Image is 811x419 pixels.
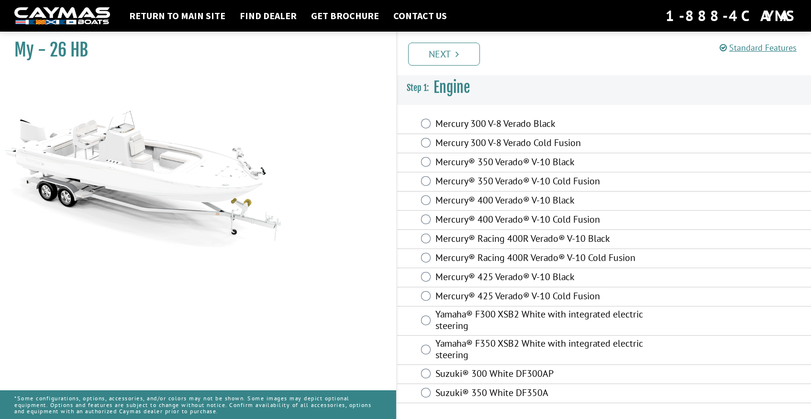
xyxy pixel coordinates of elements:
label: Suzuki® 300 White DF300AP [435,368,661,382]
div: 1-888-4CAYMAS [666,5,797,26]
a: Find Dealer [235,10,301,22]
label: Mercury 300 V-8 Verado Black [435,118,661,132]
label: Mercury® 425 Verado® V-10 Black [435,271,661,285]
label: Yamaha® F350 XSB2 White with integrated electric steering [435,338,661,363]
a: Contact Us [389,10,452,22]
label: Mercury® 350 Verado® V-10 Black [435,156,661,170]
a: Return to main site [124,10,230,22]
label: Mercury 300 V-8 Verado Cold Fusion [435,137,661,151]
a: Next [408,43,480,66]
p: *Some configurations, options, accessories, and/or colors may not be shown. Some images may depic... [14,390,382,419]
label: Mercury® Racing 400R Verado® V-10 Cold Fusion [435,252,661,266]
label: Mercury® 350 Verado® V-10 Cold Fusion [435,175,661,189]
label: Yamaha® F300 XSB2 White with integrated electric steering [435,308,661,334]
label: Mercury® Racing 400R Verado® V-10 Black [435,233,661,247]
img: white-logo-c9c8dbefe5ff5ceceb0f0178aa75bf4bb51f6bca0971e226c86eb53dfe498488.png [14,7,110,25]
h1: My - 26 HB [14,39,372,61]
label: Suzuki® 350 White DF350A [435,387,661,401]
label: Mercury® 425 Verado® V-10 Cold Fusion [435,290,661,304]
a: Get Brochure [306,10,384,22]
a: Standard Features [720,42,797,53]
label: Mercury® 400 Verado® V-10 Cold Fusion [435,214,661,227]
label: Mercury® 400 Verado® V-10 Black [435,194,661,208]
